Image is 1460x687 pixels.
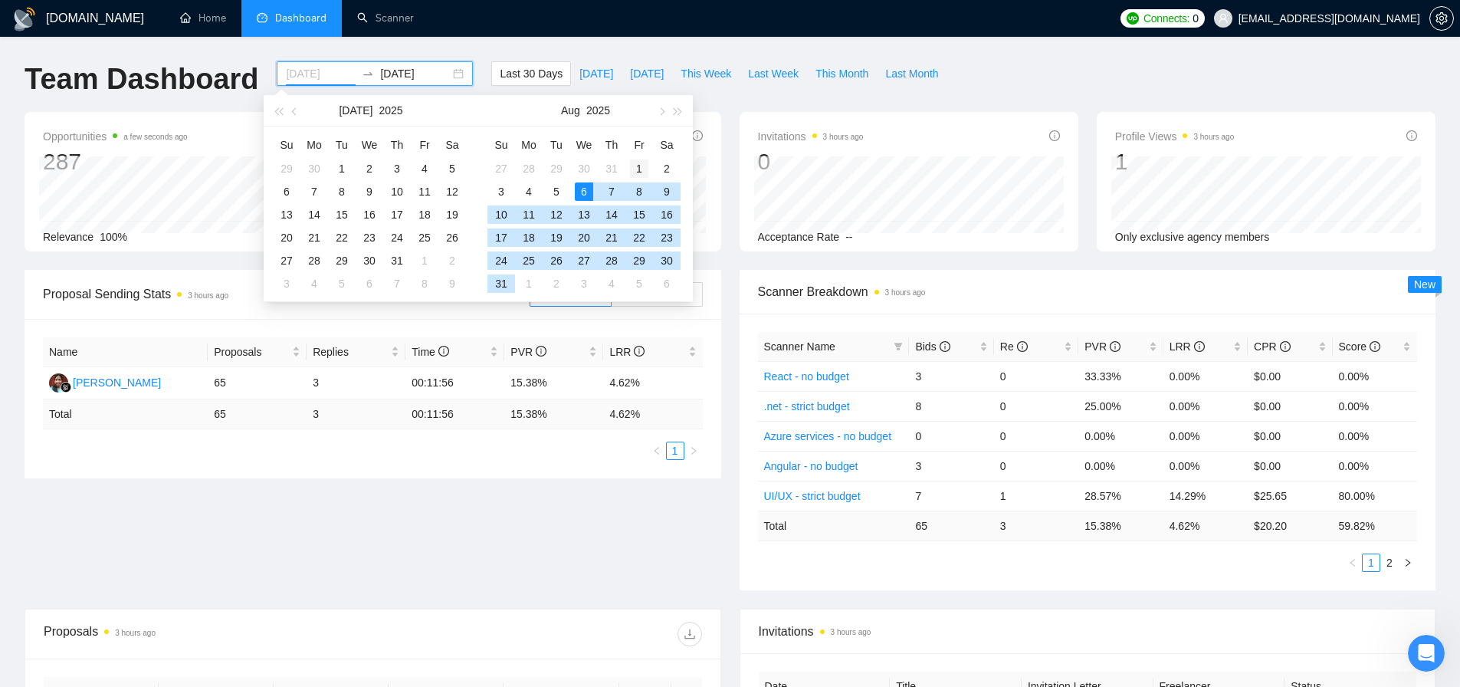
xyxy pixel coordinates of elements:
div: 3 [575,274,593,293]
td: 2025-07-25 [411,226,438,249]
td: 2025-07-31 [598,157,625,180]
div: 29 [277,159,296,178]
th: Fr [411,133,438,157]
td: 2025-08-26 [543,249,570,272]
span: info-circle [1370,341,1380,352]
div: 29 [547,159,566,178]
span: Scanner Breakdown [758,282,1418,301]
th: Mo [515,133,543,157]
td: 2025-07-07 [300,180,328,203]
span: LRR [609,346,645,358]
time: a few seconds ago [123,133,187,141]
td: 2025-08-29 [625,249,653,272]
td: 2025-09-04 [598,272,625,295]
td: 2025-07-13 [273,203,300,226]
td: 2025-08-03 [487,180,515,203]
div: 6 [277,182,296,201]
div: 11 [520,205,538,224]
span: Profile Views [1115,127,1235,146]
td: 2025-08-15 [625,203,653,226]
div: 19 [443,205,461,224]
span: info-circle [1194,341,1205,352]
td: 2025-07-28 [515,157,543,180]
button: right [1399,554,1417,572]
h1: Team Dashboard [25,61,258,97]
td: 2025-08-14 [598,203,625,226]
div: 1 [1115,147,1235,176]
span: Scanner Name [764,340,835,353]
div: 23 [360,228,379,247]
td: 2025-08-16 [653,203,681,226]
div: 24 [388,228,406,247]
div: 12 [443,182,461,201]
td: 2025-08-31 [487,272,515,295]
div: 1 [520,274,538,293]
a: 1 [1363,554,1380,571]
span: left [1348,558,1357,567]
a: Angular - no budget [764,460,858,472]
button: This Month [807,61,877,86]
a: searchScanner [357,12,414,25]
li: 2 [1380,554,1399,572]
td: 2025-07-24 [383,226,411,249]
div: 17 [492,228,510,247]
span: info-circle [438,346,449,357]
div: 21 [305,228,323,247]
span: Acceptance Rate [758,231,840,243]
a: UI/UX - strict budget [764,490,861,502]
img: logo [12,7,37,31]
a: Azure services - no budget [764,430,892,442]
td: 2025-08-08 [625,180,653,203]
div: 7 [388,274,406,293]
td: 2025-08-22 [625,226,653,249]
span: filter [894,342,903,351]
div: 3 [277,274,296,293]
td: 2025-08-05 [543,180,570,203]
td: 2025-07-01 [328,157,356,180]
td: 33.33% [1078,361,1163,391]
td: 2025-08-02 [653,157,681,180]
td: 2025-09-05 [625,272,653,295]
th: Replies [307,337,405,367]
button: download [678,622,702,646]
div: 5 [333,274,351,293]
td: 2025-08-02 [438,249,466,272]
td: 2025-09-02 [543,272,570,295]
span: New [1414,278,1435,291]
td: 2025-07-11 [411,180,438,203]
td: 2025-08-27 [570,249,598,272]
span: setting [1430,12,1453,25]
td: 2025-08-19 [543,226,570,249]
time: 3 hours ago [885,288,926,297]
div: 29 [333,251,351,270]
td: 2025-08-01 [411,249,438,272]
td: 2025-09-06 [653,272,681,295]
td: 2025-08-20 [570,226,598,249]
td: 15.38% [504,367,603,399]
div: 25 [415,228,434,247]
td: 0.00% [1163,361,1248,391]
div: 18 [520,228,538,247]
div: 6 [658,274,676,293]
td: 2025-07-12 [438,180,466,203]
div: 4 [520,182,538,201]
td: 2025-07-30 [356,249,383,272]
td: 2025-08-23 [653,226,681,249]
span: 0 [1193,10,1199,27]
td: 2025-08-08 [411,272,438,295]
span: 100% [100,231,127,243]
div: 4 [602,274,621,293]
th: Fr [625,133,653,157]
span: [DATE] [579,65,613,82]
a: 2 [1381,554,1398,571]
div: 3 [492,182,510,201]
td: $0.00 [1248,361,1332,391]
button: Aug [561,95,580,126]
span: info-circle [634,346,645,357]
td: 0.00% [1333,361,1417,391]
td: 2025-07-08 [328,180,356,203]
td: 2025-07-02 [356,157,383,180]
div: 25 [520,251,538,270]
div: 29 [630,251,648,270]
td: 2025-07-26 [438,226,466,249]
